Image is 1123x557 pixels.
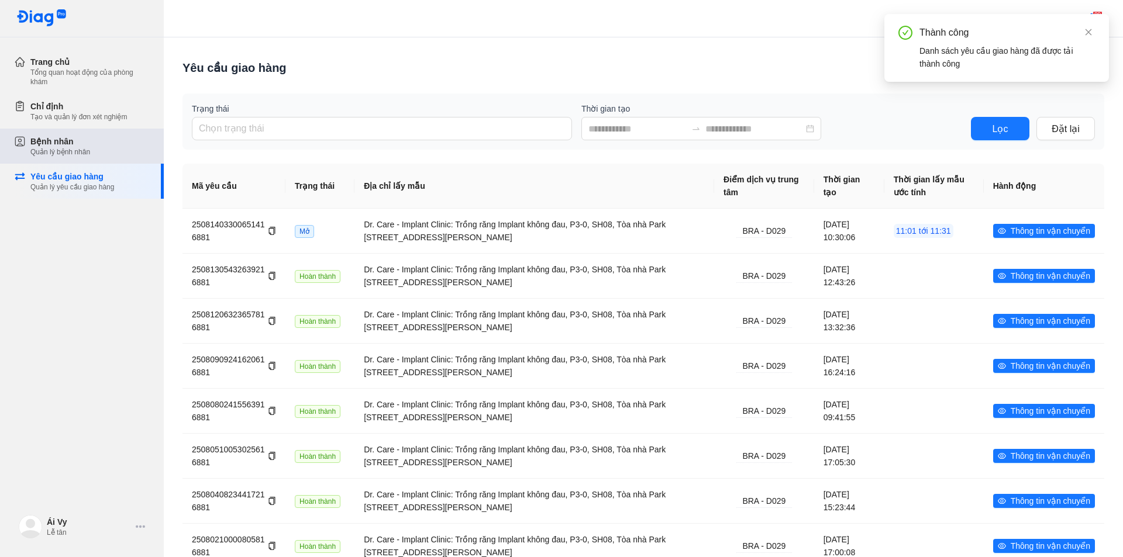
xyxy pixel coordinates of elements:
div: Dr. Care - Implant Clinic: Trồng răng Implant không đau, P3-0, SH08, Tòa nhà Park [STREET_ADDRESS... [364,263,705,289]
span: eye [998,227,1006,235]
button: eyeThông tin vận chuyển [993,314,1095,328]
th: Điểm dịch vụ trung tâm [714,164,814,209]
span: Lọc [993,122,1008,136]
div: Dr. Care - Implant Clinic: Trồng răng Implant không đau, P3-0, SH08, Tòa nhà Park [STREET_ADDRESS... [364,218,705,244]
button: eyeThông tin vận chuyển [993,404,1095,418]
span: Mở [295,225,314,238]
span: close [1084,28,1093,36]
div: BRA - D029 [736,539,792,553]
span: Hoàn thành [295,450,340,463]
div: BRA - D029 [736,404,792,418]
span: eye [998,542,1006,550]
div: Quản lý yêu cầu giao hàng [30,182,114,192]
button: eyeThông tin vận chuyển [993,359,1095,373]
img: logo [16,9,67,27]
button: Lọc [971,117,1029,140]
span: Hoàn thành [295,360,340,373]
span: eye [998,497,1006,505]
label: Trạng thái [192,103,572,115]
span: copy [268,407,276,415]
span: check-circle [898,26,912,40]
th: Thời gian tạo [814,164,884,209]
div: 25081403300651416881 [192,218,276,244]
td: [DATE] 15:23:44 [814,478,884,523]
span: Thông tin vận chuyển [1011,449,1090,462]
span: Hoàn thành [295,540,340,553]
div: Trang chủ [30,56,150,68]
button: eyeThông tin vận chuyển [993,539,1095,553]
label: Thời gian tạo [581,103,962,115]
span: copy [268,272,276,280]
div: BRA - D029 [736,494,792,508]
span: copy [268,317,276,325]
div: Quản lý bệnh nhân [30,147,90,157]
div: BRA - D029 [736,269,792,283]
span: Đặt lại [1052,122,1080,136]
span: eye [998,317,1006,325]
div: 25080909241620616881 [192,353,276,379]
span: Thông tin vận chuyển [1011,359,1090,372]
div: 25080510053025616881 [192,443,276,469]
span: Thông tin vận chuyển [1011,269,1090,282]
span: Hoàn thành [295,270,340,283]
div: Dr. Care - Implant Clinic: Trồng răng Implant không đau, P3-0, SH08, Tòa nhà Park [STREET_ADDRESS... [364,443,705,469]
span: copy [268,452,276,460]
span: 89 [1093,11,1103,19]
span: Thông tin vận chuyển [1011,494,1090,507]
span: eye [998,272,1006,280]
div: Dr. Care - Implant Clinic: Trồng răng Implant không đau, P3-0, SH08, Tòa nhà Park [STREET_ADDRESS... [364,308,705,334]
span: Hoàn thành [295,405,340,418]
th: Trạng thái [285,164,354,209]
span: Thông tin vận chuyển [1011,224,1090,237]
div: Yêu cầu giao hàng [182,60,287,76]
span: to [691,124,701,133]
button: eyeThông tin vận chuyển [993,494,1095,508]
span: Hoàn thành [295,495,340,508]
span: swap-right [691,124,701,133]
button: eyeThông tin vận chuyển [993,269,1095,283]
img: logo [19,515,42,538]
div: BRA - D029 [736,314,792,328]
th: Địa chỉ lấy mẫu [354,164,714,209]
span: eye [998,452,1006,460]
span: eye [998,362,1006,370]
span: Hoàn thành [295,315,340,328]
td: [DATE] 10:30:06 [814,209,884,253]
button: Đặt lại [1036,117,1095,140]
div: 25081206323657816881 [192,308,276,334]
div: Tạo và quản lý đơn xét nghiệm [30,112,127,122]
span: Thông tin vận chuyển [1011,314,1090,327]
div: Tổng quan hoạt động của phòng khám [30,68,150,87]
th: Thời gian lấy mẫu ước tính [884,164,984,209]
div: Ái Vy [47,516,131,528]
div: 25081305432639216881 [192,263,276,289]
span: copy [268,362,276,370]
span: Thông tin vận chuyển [1011,539,1090,552]
div: Chỉ định [30,101,127,112]
td: [DATE] 09:41:55 [814,388,884,433]
td: [DATE] 17:05:30 [814,433,884,478]
span: copy [268,542,276,550]
div: 25080408234417216881 [192,488,276,514]
td: [DATE] 16:24:16 [814,343,884,388]
button: eyeThông tin vận chuyển [993,449,1095,463]
div: Bệnh nhân [30,136,90,147]
div: Dr. Care - Implant Clinic: Trồng răng Implant không đau, P3-0, SH08, Tòa nhà Park [STREET_ADDRESS... [364,488,705,514]
span: Thông tin vận chuyển [1011,404,1090,417]
div: Yêu cầu giao hàng [30,171,114,182]
div: Danh sách yêu cầu giao hàng đã được tải thành công [919,44,1095,70]
div: Lễ tân [47,528,131,537]
div: Dr. Care - Implant Clinic: Trồng răng Implant không đau, P3-0, SH08, Tòa nhà Park [STREET_ADDRESS... [364,353,705,379]
div: BRA - D029 [736,359,792,373]
div: 25080802415563916881 [192,398,276,424]
th: Mã yêu cầu [182,164,285,209]
th: Hành động [984,164,1104,209]
button: eyeThông tin vận chuyển [993,224,1095,238]
div: Dr. Care - Implant Clinic: Trồng răng Implant không đau, P3-0, SH08, Tòa nhà Park [STREET_ADDRESS... [364,398,705,424]
span: copy [268,227,276,235]
div: Thành công [919,26,1095,40]
span: eye [998,407,1006,415]
span: copy [268,497,276,505]
div: BRA - D029 [736,224,792,238]
div: BRA - D029 [736,449,792,463]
